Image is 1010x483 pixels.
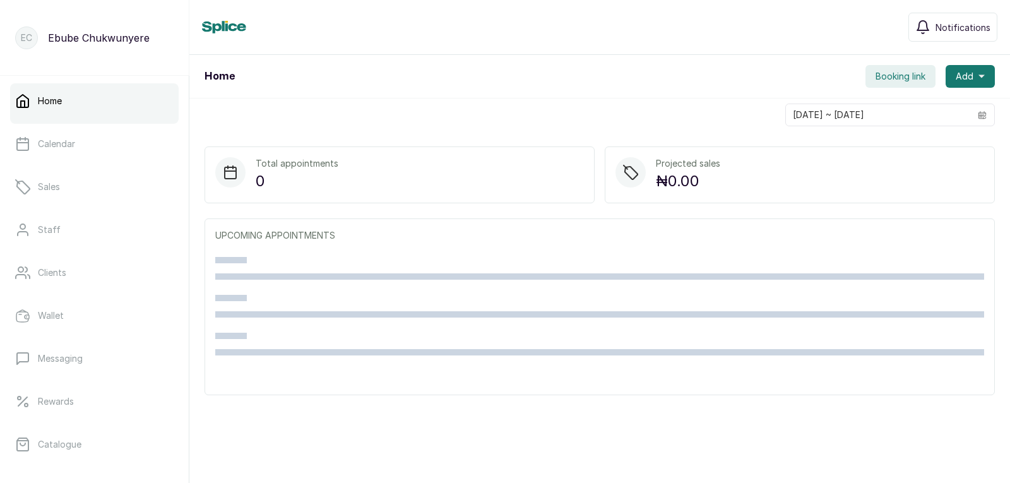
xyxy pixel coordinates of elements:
p: Calendar [38,138,75,150]
p: Wallet [38,309,64,322]
input: Select date [786,104,970,126]
button: Notifications [908,13,997,42]
p: Clients [38,266,66,279]
span: Notifications [936,21,990,34]
a: Clients [10,255,179,290]
p: ₦0.00 [656,170,720,193]
p: Ebube Chukwunyere [48,30,150,45]
svg: calendar [978,110,987,119]
a: Messaging [10,341,179,376]
button: Add [946,65,995,88]
span: Booking link [876,70,925,83]
a: Calendar [10,126,179,162]
p: 0 [256,170,338,193]
p: Home [38,95,62,107]
a: Staff [10,212,179,247]
p: UPCOMING APPOINTMENTS [215,229,984,242]
a: Wallet [10,298,179,333]
h1: Home [205,69,235,84]
p: Staff [38,224,61,236]
p: Total appointments [256,157,338,170]
a: Rewards [10,384,179,419]
p: Sales [38,181,60,193]
a: Home [10,83,179,119]
span: Add [956,70,973,83]
button: Booking link [865,65,936,88]
p: Catalogue [38,438,81,451]
p: EC [21,32,32,44]
a: Sales [10,169,179,205]
a: Catalogue [10,427,179,462]
p: Rewards [38,395,74,408]
p: Projected sales [656,157,720,170]
p: Messaging [38,352,83,365]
